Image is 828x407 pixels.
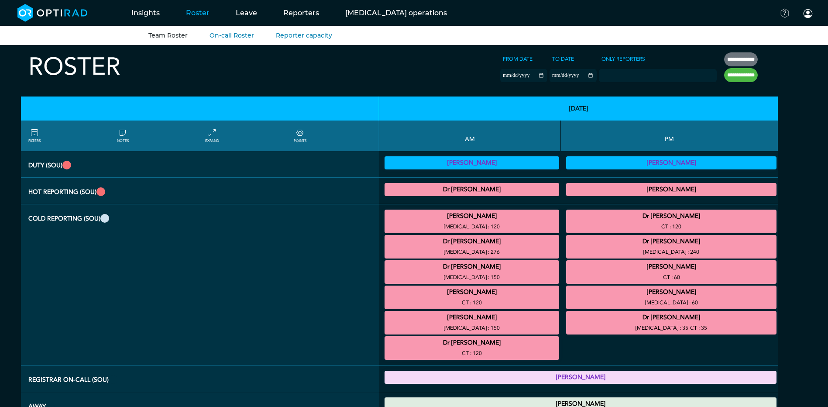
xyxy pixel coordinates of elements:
[210,31,254,39] a: On-call Roster
[566,156,776,169] div: Vetting 13:00 - 17:00
[566,235,776,259] div: General MRI 13:30 - 17:30
[385,183,559,196] div: MRI Trauma & Urgent/CT Trauma & Urgent 09:00 - 13:00
[205,128,219,144] a: collapse/expand entries
[500,52,535,66] label: From date
[566,286,776,309] div: General MRI 15:30 - 16:30
[294,128,306,144] a: collapse/expand expected points
[386,338,558,348] summary: Dr [PERSON_NAME]
[444,323,500,333] small: [MEDICAL_DATA] : 150
[386,287,558,297] summary: [PERSON_NAME]
[385,156,559,169] div: Vetting 09:00 - 13:00
[21,366,379,392] th: Registrar On-Call (SOU)
[386,158,558,168] summary: [PERSON_NAME]
[117,128,129,144] a: show/hide notes
[690,323,707,333] small: CT : 35
[561,121,778,151] th: PM
[385,235,559,259] div: General MRI 09:00 - 13:00
[643,247,699,257] small: [MEDICAL_DATA] : 240
[276,31,332,39] a: Reporter capacity
[566,210,776,233] div: General CT 13:00 - 15:00
[385,286,559,309] div: General CT 11:00 - 13:00
[462,297,482,308] small: CT : 120
[386,236,558,247] summary: Dr [PERSON_NAME]
[567,158,775,168] summary: [PERSON_NAME]
[550,52,577,66] label: To date
[17,4,88,22] img: brand-opti-rad-logos-blue-and-white-d2f68631ba2948856bd03f2d395fb146ddc8fb01b4b6e9315ea85fa773367...
[21,151,379,178] th: Duty (SOU)
[444,221,500,232] small: [MEDICAL_DATA] : 120
[386,262,558,272] summary: Dr [PERSON_NAME]
[462,348,482,359] small: CT : 120
[385,260,559,284] div: General MRI 10:30 - 13:00
[567,236,775,247] summary: Dr [PERSON_NAME]
[444,247,500,257] small: [MEDICAL_DATA] : 276
[385,311,559,335] div: MRI Neuro 11:30 - 14:00
[385,210,559,233] div: General MRI 09:00 - 11:00
[386,211,558,221] summary: [PERSON_NAME]
[663,272,680,283] small: CT : 60
[379,121,561,151] th: AM
[599,52,648,66] label: Only Reporters
[567,262,775,272] summary: [PERSON_NAME]
[567,211,775,221] summary: Dr [PERSON_NAME]
[385,336,559,360] div: General CT 11:30 - 13:30
[21,178,379,204] th: Hot Reporting (SOU)
[567,184,775,195] summary: [PERSON_NAME]
[386,184,558,195] summary: Dr [PERSON_NAME]
[28,52,120,82] h2: Roster
[661,221,681,232] small: CT : 120
[28,128,41,144] a: FILTERS
[148,31,188,39] a: Team Roster
[444,272,500,283] small: [MEDICAL_DATA] : 150
[567,312,775,323] summary: Dr [PERSON_NAME]
[566,311,776,335] div: General MRI/General CT 17:00 - 18:00
[379,97,778,121] th: [DATE]
[645,297,698,308] small: [MEDICAL_DATA] : 60
[21,204,379,366] th: Cold Reporting (SOU)
[600,70,643,78] input: null
[386,372,775,383] summary: [PERSON_NAME]
[386,312,558,323] summary: [PERSON_NAME]
[567,287,775,297] summary: [PERSON_NAME]
[385,371,776,384] div: Registrar On-Call 17:00 - 21:00
[566,183,776,196] div: CT Trauma & Urgent/MRI Trauma & Urgent 13:00 - 17:00
[566,260,776,284] div: General CT 14:30 - 15:30
[636,323,688,333] small: [MEDICAL_DATA] : 35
